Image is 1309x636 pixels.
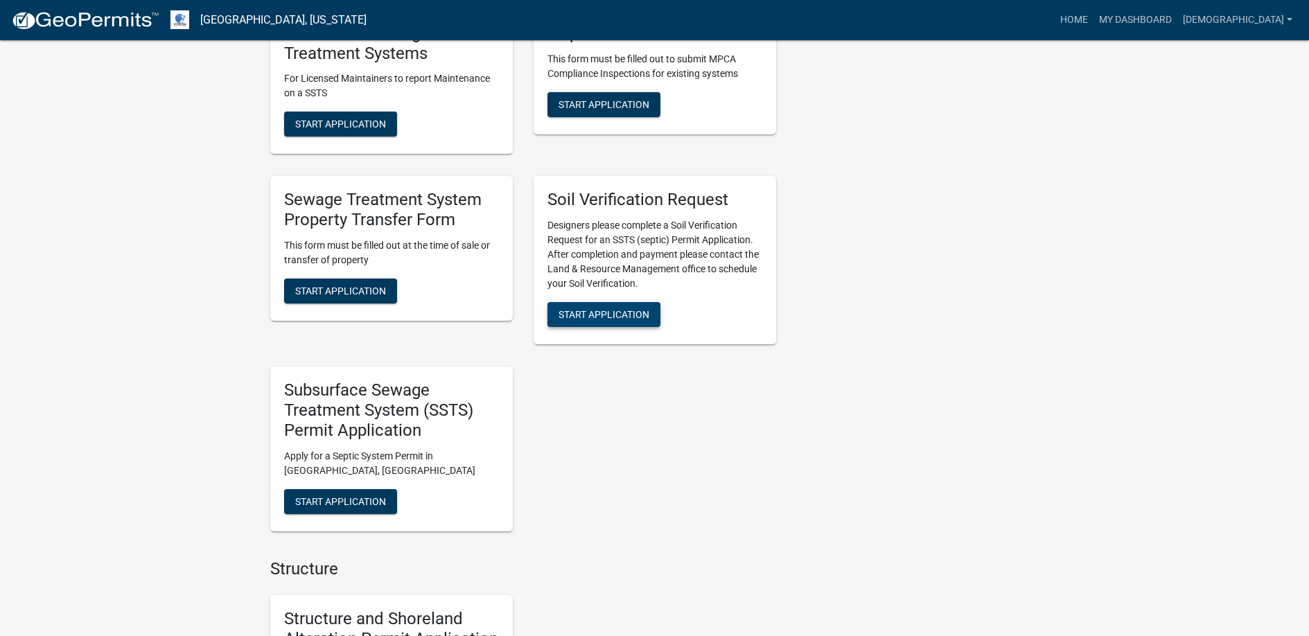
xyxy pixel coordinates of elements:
[547,190,762,210] h5: Soil Verification Request
[295,118,386,130] span: Start Application
[547,52,762,81] p: This form must be filled out to submit MPCA Compliance Inspections for existing systems
[559,309,649,320] span: Start Application
[295,285,386,297] span: Start Application
[547,92,660,117] button: Start Application
[295,495,386,506] span: Start Application
[284,190,499,230] h5: Sewage Treatment System Property Transfer Form
[284,71,499,100] p: For Licensed Maintainers to report Maintenance on a SSTS
[270,559,776,579] h4: Structure
[170,10,189,29] img: Otter Tail County, Minnesota
[284,279,397,303] button: Start Application
[284,449,499,478] p: Apply for a Septic System Permit in [GEOGRAPHIC_DATA], [GEOGRAPHIC_DATA]
[1093,7,1177,33] a: My Dashboard
[547,302,660,327] button: Start Application
[284,238,499,267] p: This form must be filled out at the time of sale or transfer of property
[284,489,397,514] button: Start Application
[284,112,397,136] button: Start Application
[200,8,367,32] a: [GEOGRAPHIC_DATA], [US_STATE]
[284,380,499,440] h5: Subsurface Sewage Treatment System (SSTS) Permit Application
[1177,7,1298,33] a: [DEMOGRAPHIC_DATA]
[559,98,649,109] span: Start Application
[1055,7,1093,33] a: Home
[547,218,762,291] p: Designers please complete a Soil Verification Request for an SSTS (septic) Permit Application. Af...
